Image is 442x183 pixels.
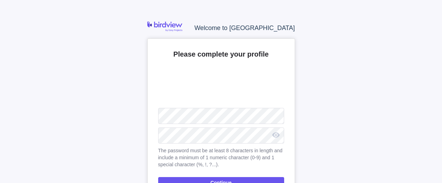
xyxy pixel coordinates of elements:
[158,49,284,59] h2: Please complete your profile
[147,22,182,31] img: logo
[194,24,295,31] span: Welcome to [GEOGRAPHIC_DATA]
[158,147,284,168] span: The password must be at least 8 characters in length and include a minimum of 1 numeric character...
